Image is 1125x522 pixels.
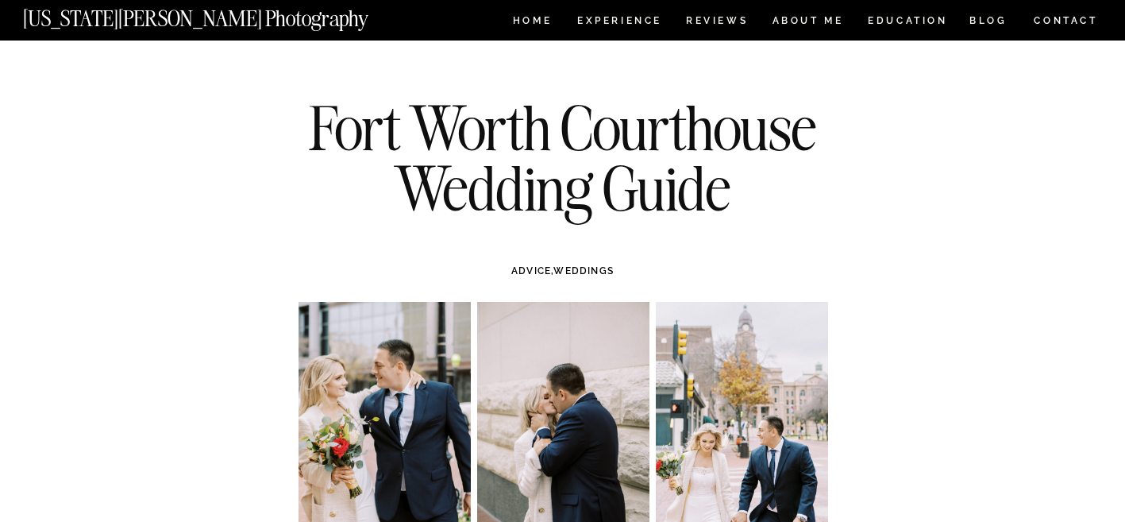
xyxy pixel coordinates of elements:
[866,16,950,29] a: EDUCATION
[686,16,746,29] a: REVIEWS
[23,8,422,21] a: [US_STATE][PERSON_NAME] Photography
[510,16,555,29] a: HOME
[969,16,1007,29] a: BLOG
[1033,12,1099,29] a: CONTACT
[275,98,851,218] h1: Fort Worth Courthouse Wedding Guide
[577,16,661,29] a: Experience
[511,265,551,276] a: ADVICE
[772,16,844,29] a: ABOUT ME
[332,264,794,278] h3: ,
[553,265,614,276] a: WEDDINGS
